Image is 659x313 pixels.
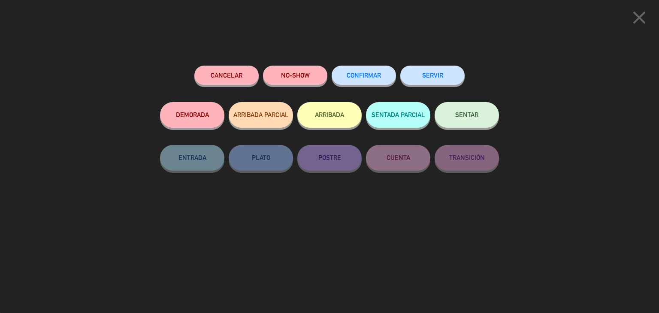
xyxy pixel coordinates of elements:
button: SENTAR [435,102,499,128]
button: CONFIRMAR [332,66,396,85]
button: SENTADA PARCIAL [366,102,430,128]
span: CONFIRMAR [347,72,381,79]
button: POSTRE [297,145,362,171]
button: close [626,6,653,32]
button: DEMORADA [160,102,224,128]
button: NO-SHOW [263,66,327,85]
button: ARRIBADA PARCIAL [229,102,293,128]
button: ARRIBADA [297,102,362,128]
button: TRANSICIÓN [435,145,499,171]
button: ENTRADA [160,145,224,171]
button: CUENTA [366,145,430,171]
button: PLATO [229,145,293,171]
span: ARRIBADA PARCIAL [233,111,289,118]
span: SENTAR [455,111,478,118]
button: SERVIR [400,66,465,85]
button: Cancelar [194,66,259,85]
i: close [629,7,650,28]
